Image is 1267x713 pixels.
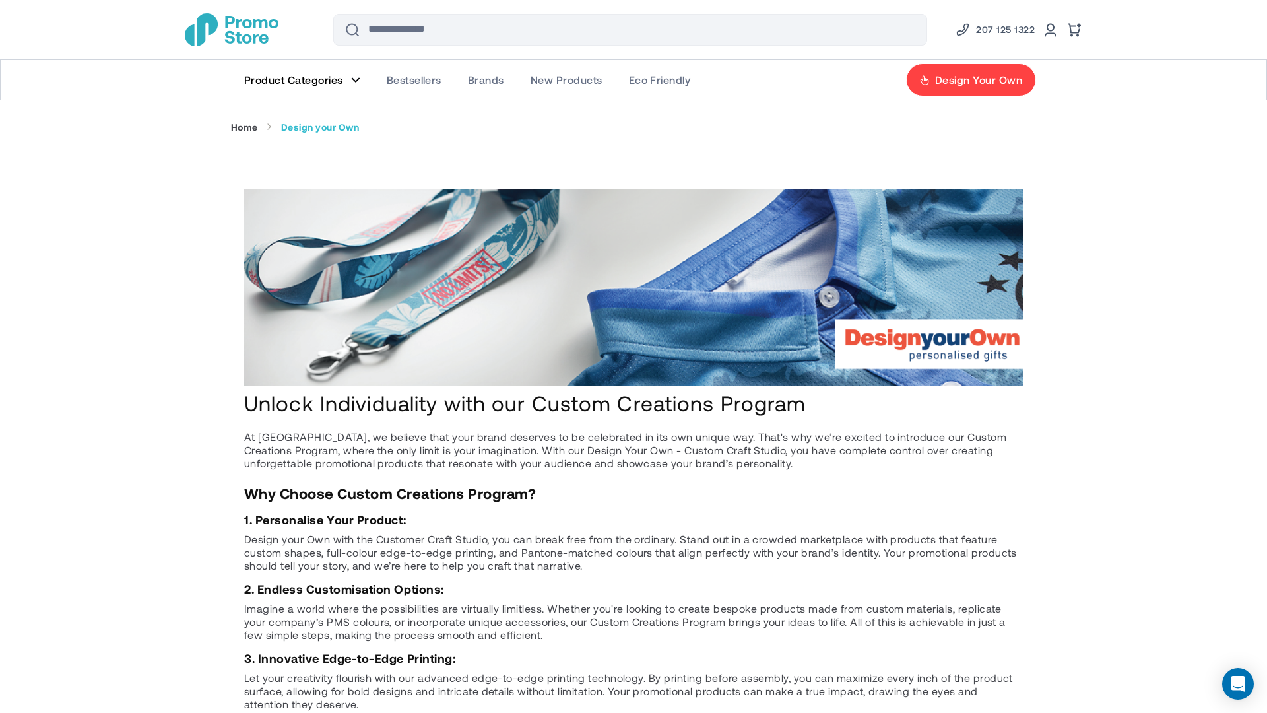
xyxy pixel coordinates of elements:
span: Brands [468,73,504,86]
p: Let your creativity flourish with our advanced edge-to-edge printing technology. By printing befo... [244,671,1023,711]
a: Design Your Own [906,63,1036,96]
p: Design your Own with the Customer Craft Studio, you can break free from the ordinary. Stand out i... [244,533,1023,572]
span: 207 125 1322 [976,22,1035,38]
a: Phone [955,22,1035,38]
a: Eco Friendly [616,60,704,100]
span: New Products [531,73,602,86]
span: Product Categories [244,73,343,86]
h3: 2. Endless Customisation Options: [244,582,1023,595]
a: store logo [185,13,278,46]
a: Brands [455,60,517,100]
a: Product Categories [231,60,374,100]
div: Open Intercom Messenger [1222,668,1254,700]
span: Bestsellers [387,73,441,86]
h3: 1. Personalise Your Product: [244,513,1023,526]
p: Imagine a world where the possibilities are virtually limitless. Whether you're looking to create... [244,602,1023,642]
h2: Why Choose Custom Creations Program? [244,487,1023,500]
a: New Products [517,60,616,100]
h3: 3. Innovative Edge-to-Edge Printing: [244,652,1023,665]
img: Promotional Merchandise [185,13,278,46]
button: Search [337,14,368,46]
strong: Design your Own [281,121,359,133]
span: Eco Friendly [629,73,691,86]
a: Bestsellers [374,60,455,100]
h1: Unlock Individuality with our Custom Creations Program [244,389,1023,417]
a: Home [231,121,258,133]
span: Design Your Own [935,73,1022,86]
p: At [GEOGRAPHIC_DATA], we believe that your brand deserves to be celebrated in its own unique way.... [244,430,1023,470]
